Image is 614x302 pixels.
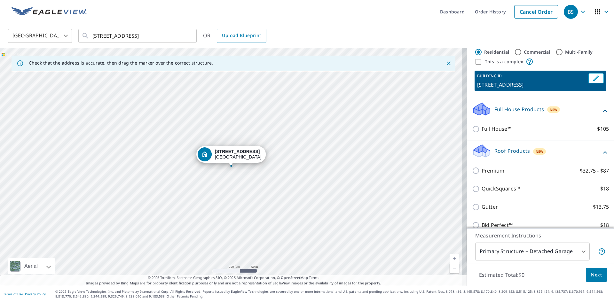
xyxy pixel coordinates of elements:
div: OR [203,29,266,43]
p: Gutter [482,203,498,211]
span: Next [591,271,602,279]
p: Premium [482,167,504,175]
span: © 2025 TomTom, Earthstar Geographics SIO, © 2025 Microsoft Corporation, © [148,275,319,281]
p: © 2025 Eagle View Technologies, Inc. and Pictometry International Corp. All Rights Reserved. Repo... [55,289,611,299]
span: New [550,107,558,112]
a: OpenStreetMap [281,275,308,280]
a: Privacy Policy [25,292,46,296]
a: Terms of Use [3,292,23,296]
label: Residential [484,49,509,55]
a: Current Level 17, Zoom Out [450,263,459,273]
a: Cancel Order [514,5,558,19]
div: Aerial [22,258,40,274]
p: $105 [597,125,609,133]
a: Current Level 17, Zoom In [450,254,459,263]
p: $18 [600,185,609,193]
div: [GEOGRAPHIC_DATA] [8,27,72,45]
div: Aerial [8,258,55,274]
p: Roof Products [494,147,530,155]
p: BUILDING ID [477,73,502,79]
div: Dropped pin, building 1, Residential property, 261 Chesterton Ave Staten Island, NY 10306 [196,146,266,166]
p: Estimated Total: $0 [474,268,530,282]
button: Close [445,59,453,67]
label: Multi-Family [565,49,593,55]
p: $13.75 [593,203,609,211]
a: Upload Blueprint [217,29,266,43]
div: BS [564,5,578,19]
strong: [STREET_ADDRESS] [215,149,260,154]
p: Full House Products [494,105,544,113]
div: Full House ProductsNew [472,102,609,120]
div: Roof ProductsNew [472,143,609,162]
label: Commercial [524,49,550,55]
span: Your report will include the primary structure and a detached garage if one exists. [598,248,606,255]
p: $18 [600,221,609,229]
span: Upload Blueprint [222,32,261,40]
input: Search by address or latitude-longitude [92,27,184,45]
button: Edit building 1 [588,73,604,83]
p: Check that the address is accurate, then drag the marker over the correct structure. [29,60,213,66]
p: QuickSquares™ [482,185,520,193]
div: Primary Structure + Detached Garage [475,243,590,260]
div: [GEOGRAPHIC_DATA] [215,149,262,160]
label: This is a complex [485,58,523,65]
p: [STREET_ADDRESS] [477,81,586,89]
p: Bid Perfect™ [482,221,513,229]
span: New [536,149,544,154]
button: Next [586,268,607,282]
a: Terms [309,275,319,280]
p: Full House™ [482,125,511,133]
p: $32.75 - $87 [580,167,609,175]
p: | [3,292,46,296]
img: EV Logo [12,7,87,17]
p: Measurement Instructions [475,232,606,239]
